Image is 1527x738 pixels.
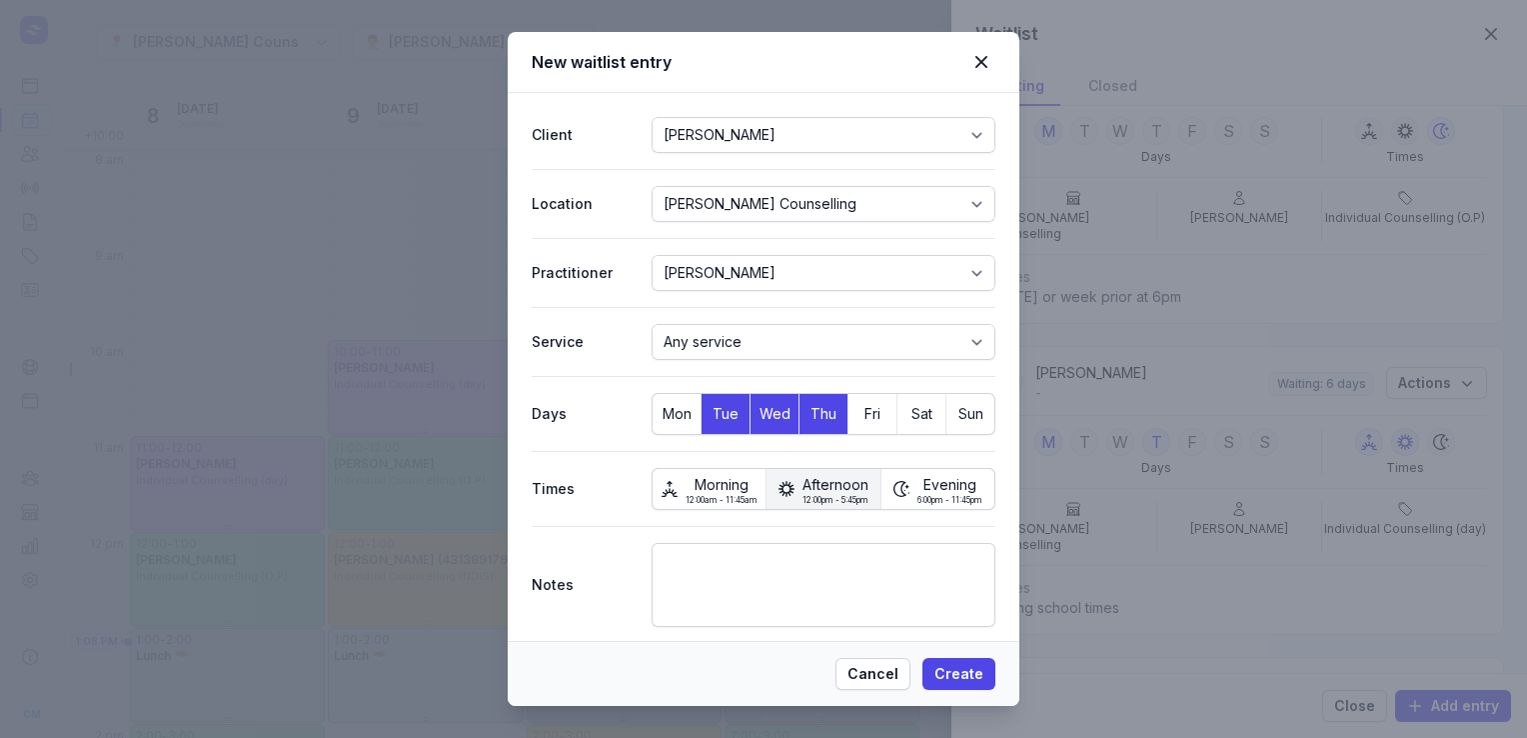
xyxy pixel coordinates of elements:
span: Wed [751,400,798,428]
span: Evening [917,474,982,496]
button: Thu [799,394,847,434]
div: Location [532,192,636,216]
div: Notes [532,573,636,597]
span: Mon [653,400,701,428]
span: Cancel [847,662,898,686]
button: Wed [751,394,798,434]
button: Mon [653,394,701,434]
span: 12:00am - 11:45am [686,496,758,504]
span: Sun [946,400,994,428]
span: 12:00pm - 5:45pm [802,496,868,504]
span: Morning [686,474,758,496]
div: Days [532,402,636,426]
button: Sat [897,394,945,434]
span: Sat [897,400,945,428]
button: Cancel [835,658,910,690]
span: Afternoon [802,474,868,496]
span: Tue [702,400,750,428]
span: Thu [799,400,847,428]
button: Sun [946,394,994,434]
div: New waitlist entry [532,50,967,74]
button: Tue [702,394,750,434]
button: Afternoon12:00pm - 5:45pm [766,469,879,509]
span: 6:00pm - 11:45pm [917,496,982,504]
button: Evening6:00pm - 11:45pm [881,469,994,509]
button: Morning12:00am - 11:45am [653,469,765,509]
div: Practitioner [532,261,636,285]
div: Times [532,477,636,501]
span: Create [934,662,983,686]
button: Create [922,658,995,690]
div: Client [532,123,636,147]
div: Service [532,330,636,354]
span: Fri [848,400,896,428]
button: Fri [848,394,896,434]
